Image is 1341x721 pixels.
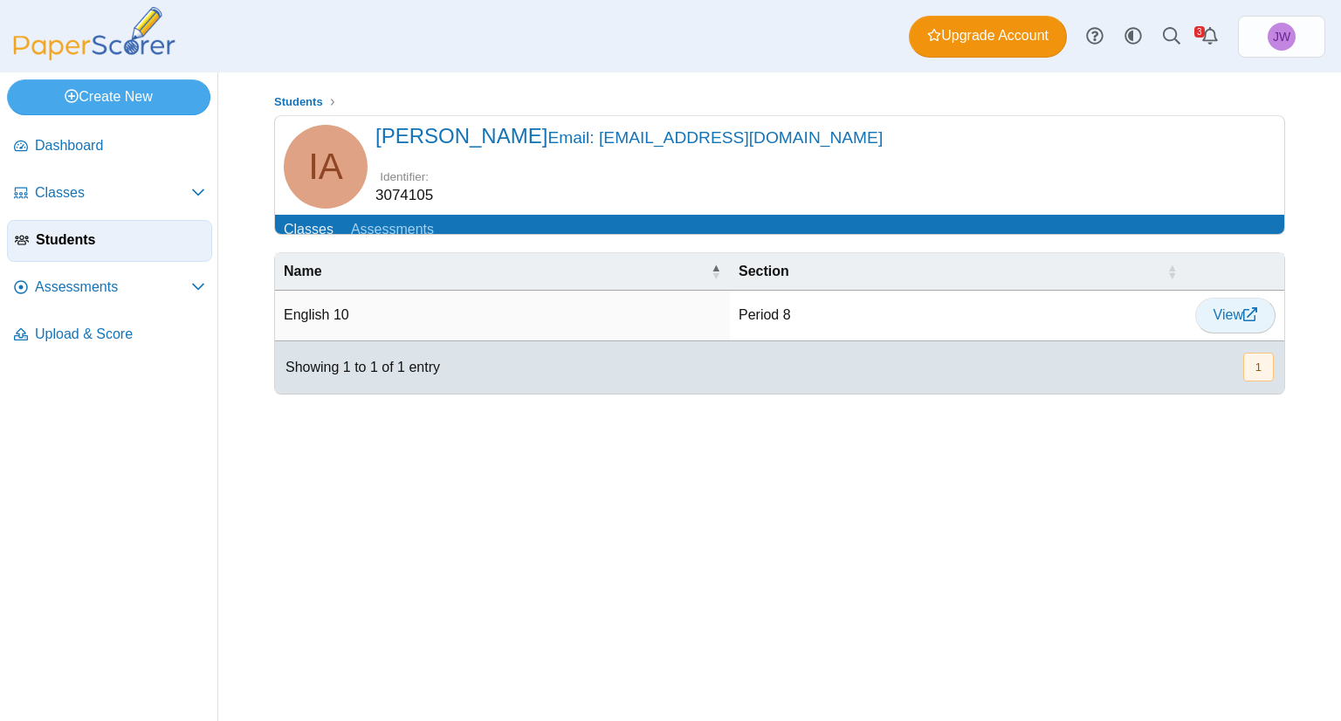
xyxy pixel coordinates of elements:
span: Dashboard [35,136,205,155]
span: Upload & Score [35,325,205,344]
span: Students [274,95,323,108]
span: Name [284,262,707,281]
span: [PERSON_NAME] [375,124,883,148]
a: Create New [7,79,210,114]
a: Dashboard [7,126,212,168]
td: English 10 [275,291,730,340]
a: Assessments [7,267,212,309]
span: Classes [35,183,191,203]
td: Period 8 [730,291,1186,340]
img: PaperScorer [7,7,182,60]
span: Upgrade Account [927,26,1049,45]
a: Joshua Williams [1238,16,1325,58]
a: View [1195,298,1276,333]
span: Name : Activate to invert sorting [711,263,721,280]
a: Classes [7,173,212,215]
span: Students [36,230,204,250]
nav: pagination [1241,353,1274,381]
a: Upload & Score [7,314,212,356]
a: Students [7,220,212,262]
span: Assessments [35,278,191,297]
a: Alerts [1191,17,1229,56]
span: View [1214,307,1257,322]
span: Section : Activate to sort [1167,263,1178,280]
dt: Identifier: [375,168,433,185]
a: Classes [275,215,342,247]
a: Assessments [342,215,443,247]
span: Joshua Williams [1268,23,1296,51]
span: Section [739,262,1164,281]
small: Email: [EMAIL_ADDRESS][DOMAIN_NAME] [547,128,883,147]
dd: 3074105 [375,185,433,206]
button: 1 [1243,353,1274,381]
span: Isabella Abdulrazak [308,148,343,185]
div: Showing 1 to 1 of 1 entry [275,341,440,394]
span: Joshua Williams [1273,31,1290,43]
a: PaperScorer [7,48,182,63]
a: Students [270,92,327,113]
a: Upgrade Account [909,16,1067,58]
